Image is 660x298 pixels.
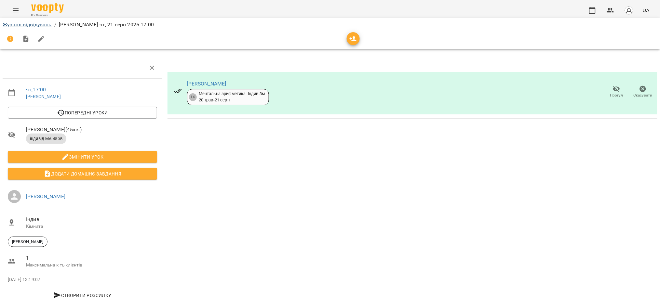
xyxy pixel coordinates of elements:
img: avatar_s.png [625,6,634,15]
span: Попередні уроки [13,109,152,117]
a: Журнал відвідувань [3,21,52,28]
button: Змінити урок [8,151,157,163]
span: індивід МА 45 хв [26,136,66,142]
div: 16 [189,93,197,101]
p: [PERSON_NAME] чт, 21 серп 2025 17:00 [59,21,154,29]
span: For Business [31,13,64,18]
button: Menu [8,3,23,18]
span: Додати домашнє завдання [13,170,152,178]
span: [PERSON_NAME] ( 45 хв. ) [26,126,157,134]
li: / [54,21,56,29]
a: [PERSON_NAME] [187,81,226,87]
span: 1 [26,254,157,262]
a: чт , 17:00 [26,86,46,93]
button: Попередні уроки [8,107,157,119]
nav: breadcrumb [3,21,657,29]
button: Прогул [603,83,630,101]
p: Кімната [26,223,157,230]
div: [PERSON_NAME] [8,237,47,247]
span: Індив [26,215,157,223]
button: Скасувати [630,83,656,101]
img: Voopty Logo [31,3,64,13]
a: [PERSON_NAME] [26,193,65,200]
button: Додати домашнє завдання [8,168,157,180]
span: [PERSON_NAME] [8,239,47,245]
span: UA [643,7,650,14]
p: [DATE] 13:19:07 [8,277,157,283]
a: [PERSON_NAME] [26,94,61,99]
span: Скасувати [634,93,653,98]
button: UA [640,4,652,16]
span: Змінити урок [13,153,152,161]
p: Максимальна к-ть клієнтів [26,262,157,268]
div: Ментальна арифметика: Індив 3м 20 трав - 21 серп [199,91,265,103]
span: Прогул [610,93,623,98]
